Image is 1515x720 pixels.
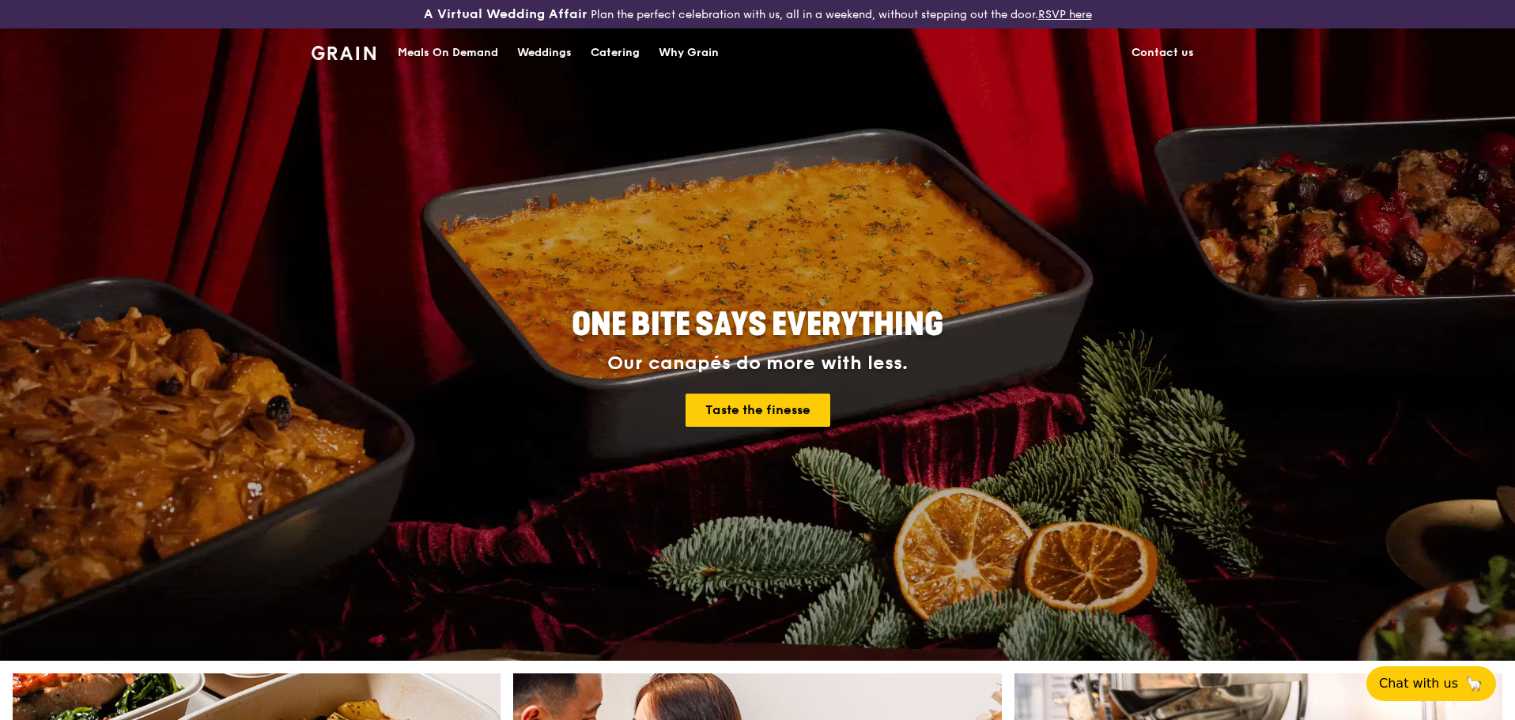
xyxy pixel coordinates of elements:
h3: A Virtual Wedding Affair [424,6,587,22]
a: Weddings [508,29,581,77]
a: GrainGrain [312,28,376,75]
a: Catering [581,29,649,77]
span: Chat with us [1379,674,1458,693]
a: Contact us [1122,29,1203,77]
div: Plan the perfect celebration with us, all in a weekend, without stepping out the door. [302,6,1213,22]
button: Chat with us🦙 [1366,666,1496,701]
span: ONE BITE SAYS EVERYTHING [572,306,943,344]
div: Catering [591,29,640,77]
span: 🦙 [1464,674,1483,693]
img: Grain [312,46,376,60]
div: Our canapés do more with less. [473,352,1042,375]
a: RSVP here [1038,8,1092,21]
div: Meals On Demand [398,29,498,77]
div: Why Grain [659,29,719,77]
a: Taste the finesse [686,394,830,427]
div: Weddings [517,29,572,77]
a: Why Grain [649,29,728,77]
